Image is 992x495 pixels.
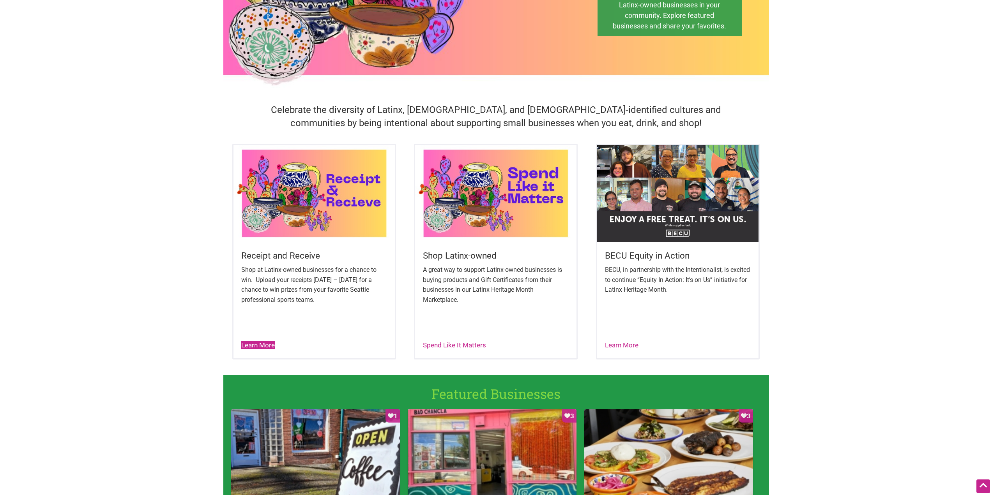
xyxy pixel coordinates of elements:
[423,250,569,262] h5: Shop Latinx-owned
[605,341,638,349] a: Learn More
[230,384,763,403] h1: Featured Businesses
[415,145,576,241] img: Latinx / Hispanic Heritage Month
[597,145,759,241] img: Equity in Action - Latinx Heritage Month
[423,341,486,349] a: Spend Like It Matters
[423,265,569,305] p: A great way to support Latinx-owned businesses is buying products and Gift Certificates from thei...
[241,265,387,305] p: Shop at Latinx-owned businesses for a chance to win. Upload your receipts [DATE] – [DATE] for a c...
[241,250,387,262] h5: Receipt and Receive
[976,479,990,493] div: Scroll Back to Top
[251,104,742,130] h4: Celebrate the diversity of Latinx, [DEMOGRAPHIC_DATA], and [DEMOGRAPHIC_DATA]-identified cultures...
[233,145,395,241] img: Latinx / Hispanic Heritage Month
[241,341,275,349] a: Learn More
[605,250,751,262] h5: BECU Equity in Action
[605,265,751,295] p: BECU, in partnership with the Intentionalist, is excited to continue “Equity In Action: It’s on U...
